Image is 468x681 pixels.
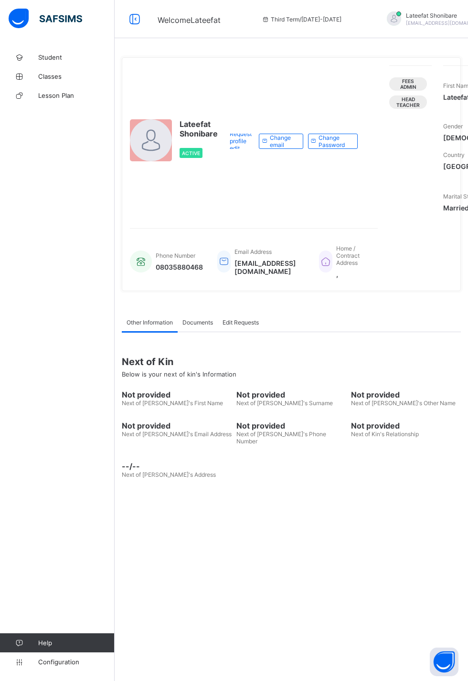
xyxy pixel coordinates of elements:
span: Gender [443,123,463,130]
span: Documents [182,319,213,326]
span: Configuration [38,658,114,666]
span: Next of [PERSON_NAME]'s Surname [236,399,333,407]
span: Phone Number [156,252,195,259]
span: Next of [PERSON_NAME]'s Address [122,471,216,478]
span: Welcome Lateefat [158,15,221,25]
span: Request profile edit [230,130,252,152]
span: Classes [38,73,115,80]
span: Email Address [234,248,272,255]
span: Home / Contract Address [336,245,360,266]
span: session/term information [261,16,341,23]
span: --/-- [122,461,232,471]
span: Active [182,150,200,156]
button: Open asap [430,648,458,676]
span: Lateefat Shonibare [180,119,218,138]
span: Lesson Plan [38,92,115,99]
span: [EMAIL_ADDRESS][DOMAIN_NAME] [234,259,305,275]
span: 08035880468 [156,263,203,271]
span: Not provided [236,390,346,399]
span: Edit Requests [223,319,259,326]
span: Next of Kin [122,356,461,367]
span: Change Password [319,134,350,148]
span: Other Information [127,319,173,326]
span: Next of [PERSON_NAME]'s Email Address [122,430,232,438]
span: Not provided [351,390,461,399]
span: Next of [PERSON_NAME]'s Other Name [351,399,456,407]
img: safsims [9,9,82,29]
span: Next of [PERSON_NAME]'s Phone Number [236,430,326,445]
span: Country [443,151,465,158]
span: Next of Kin's Relationship [351,430,419,438]
span: Student [38,53,115,61]
span: Next of [PERSON_NAME]'s First Name [122,399,223,407]
span: Help [38,639,114,647]
span: Change email [270,134,296,148]
span: Fees Admin [396,78,420,90]
span: Not provided [122,421,232,430]
span: Head Teacher [396,96,420,108]
span: Not provided [122,390,232,399]
span: Below is your next of kin's Information [122,370,236,378]
span: Not provided [351,421,461,430]
span: , [336,270,368,278]
span: Not provided [236,421,346,430]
